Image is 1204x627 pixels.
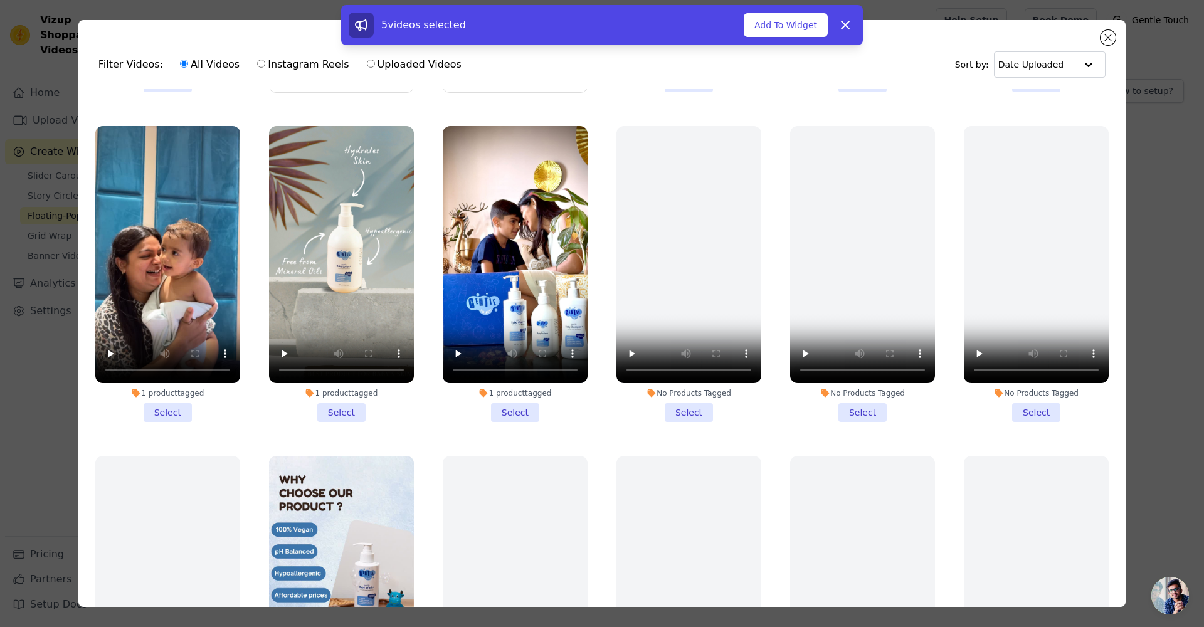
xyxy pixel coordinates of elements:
div: 1 product tagged [443,388,588,398]
label: Instagram Reels [256,56,349,73]
button: Add To Widget [744,13,828,37]
span: 5 videos selected [381,19,466,31]
div: 1 product tagged [269,388,414,398]
label: Uploaded Videos [366,56,462,73]
div: Sort by: [955,51,1106,78]
div: Filter Videos: [98,50,468,79]
div: No Products Tagged [616,388,761,398]
div: Open chat [1151,577,1189,614]
label: All Videos [179,56,240,73]
div: No Products Tagged [964,388,1109,398]
div: 1 product tagged [95,388,240,398]
div: No Products Tagged [790,388,935,398]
